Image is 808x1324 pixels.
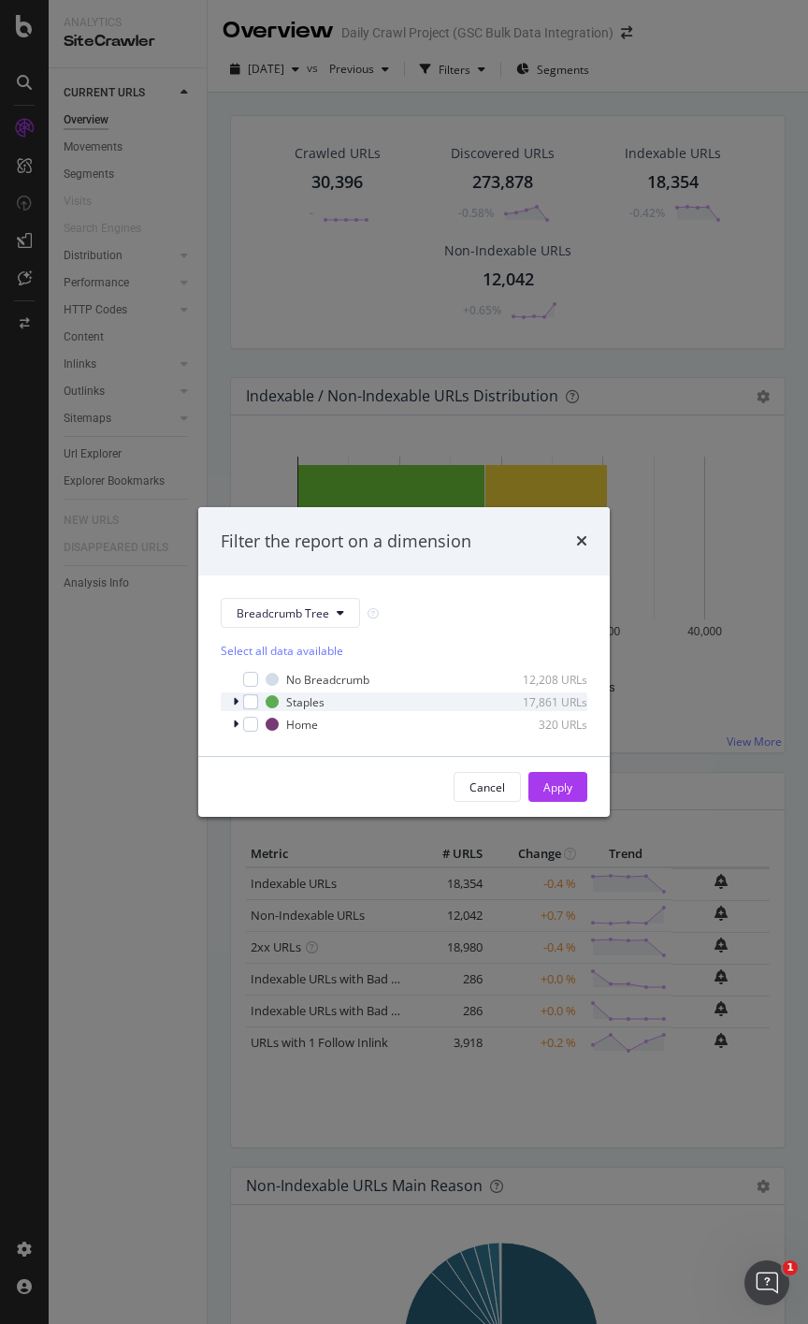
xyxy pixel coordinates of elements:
div: Cancel [469,779,505,795]
div: 17,861 URLs [496,694,587,710]
div: Apply [543,779,572,795]
div: Filter the report on a dimension [221,530,471,554]
div: Home [286,717,318,733]
div: Select all data available [221,643,587,659]
div: times [576,530,587,554]
button: Cancel [454,772,521,802]
button: Apply [528,772,587,802]
div: modal [198,507,610,818]
iframe: Intercom live chat [744,1260,789,1305]
div: 12,208 URLs [496,672,587,688]
div: 320 URLs [496,717,587,733]
span: 1 [783,1260,798,1275]
div: Staples [286,694,325,710]
button: Breadcrumb Tree [221,598,360,628]
span: Breadcrumb Tree [237,605,329,621]
div: No Breadcrumb [286,672,369,688]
